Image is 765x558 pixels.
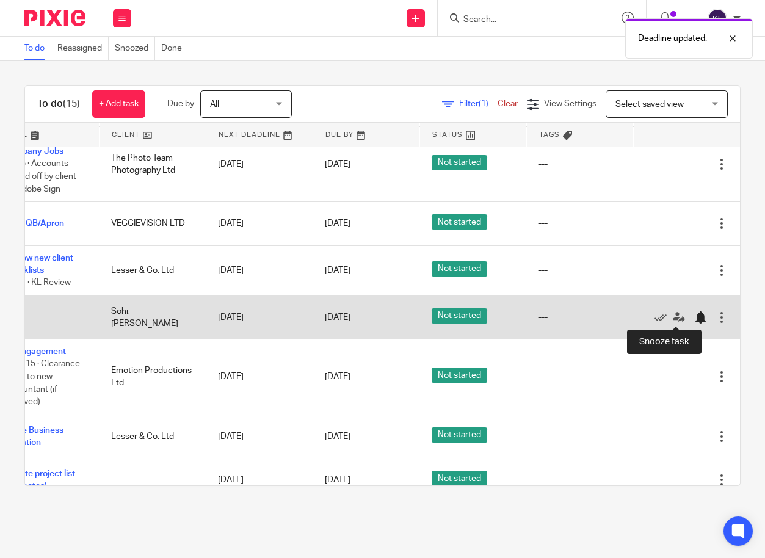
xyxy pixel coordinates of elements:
span: 2 of 6 · Accounts signed off by client via Adobe Sign [4,160,76,194]
span: Select saved view [615,100,684,109]
td: The Photo Team Photography Ltd [99,126,206,201]
span: (1) [479,100,488,108]
h1: To do [37,98,80,111]
a: Review new client checklists [4,254,73,275]
td: Lesser & Co. Ltd [99,245,206,295]
td: [DATE] [206,458,313,502]
p: Due by [167,98,194,110]
a: + Add task [92,90,145,118]
td: [DATE] [206,415,313,458]
a: Disengagement [4,347,66,356]
span: [DATE] [325,160,350,168]
span: 0 of 1 · KL Review [4,278,71,287]
div: --- [538,430,621,443]
div: --- [538,217,621,230]
img: Pixie [24,10,85,26]
span: Not started [432,471,487,486]
a: Clear [498,100,518,108]
span: Not started [432,427,487,443]
span: Not started [432,214,487,230]
span: [DATE] [325,313,350,322]
img: svg%3E [708,9,727,28]
a: Reassigned [57,37,109,60]
div: --- [538,158,621,170]
span: Filter [459,100,498,108]
span: Not started [432,155,487,170]
a: Snoozed [115,37,155,60]
a: Mark as done [654,311,673,324]
td: [DATE] [206,339,313,415]
span: [DATE] [325,372,350,381]
td: Lesser & Co. Ltd [99,415,206,458]
a: EWO QB/Apron [4,219,64,228]
div: --- [538,311,621,324]
span: [DATE] [325,266,350,275]
span: [DATE] [325,476,350,484]
span: [DATE] [325,432,350,441]
td: Emotion Productions Ltd [99,339,206,415]
span: Not started [432,261,487,277]
div: --- [538,371,621,383]
td: Sohi,[PERSON_NAME] [99,295,206,339]
td: [DATE] [206,295,313,339]
span: (15) [63,99,80,109]
a: To do [24,37,51,60]
div: --- [538,264,621,277]
span: Not started [432,308,487,324]
span: View Settings [544,100,596,108]
span: [DATE] [325,219,350,228]
a: Three Business Migration [4,426,63,447]
span: All [210,100,219,109]
td: [DATE] [206,126,313,201]
td: [DATE] [206,245,313,295]
td: [DATE] [206,202,313,245]
td: VEGGIEVISION LTD [99,202,206,245]
a: Done [161,37,188,60]
p: Deadline updated. [638,32,707,45]
span: Tags [539,131,560,138]
span: 11 of 15 · Clearance letter to new accountant (if received) [4,360,80,407]
a: Update project list (see notes) [4,469,75,490]
span: Not started [432,368,487,383]
div: --- [538,474,621,486]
